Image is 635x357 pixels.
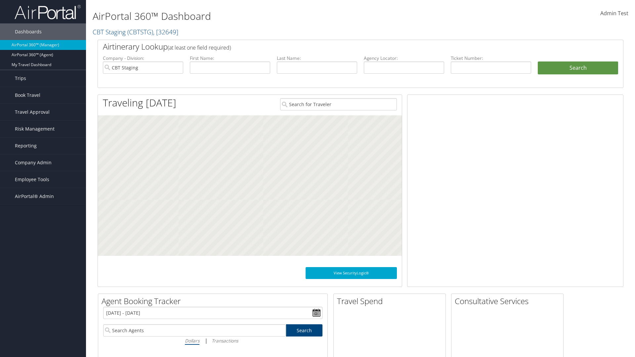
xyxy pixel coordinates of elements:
[280,98,397,110] input: Search for Traveler
[286,324,323,337] a: Search
[306,267,397,279] a: View SecurityLogic®
[15,23,42,40] span: Dashboards
[93,27,178,36] a: CBT Staging
[337,296,445,307] h2: Travel Spend
[15,104,50,120] span: Travel Approval
[277,55,357,61] label: Last Name:
[15,188,54,205] span: AirPortal® Admin
[15,4,81,20] img: airportal-logo.png
[451,55,531,61] label: Ticket Number:
[185,337,199,344] i: Dollars
[103,41,574,52] h2: Airtinerary Lookup
[127,27,153,36] span: ( CBTSTG )
[15,138,37,154] span: Reporting
[600,3,628,24] a: Admin Test
[212,337,238,344] i: Transactions
[15,70,26,87] span: Trips
[600,10,628,17] span: Admin Test
[15,87,40,103] span: Book Travel
[103,55,183,61] label: Company - Division:
[103,324,286,337] input: Search Agents
[103,337,322,345] div: |
[93,9,450,23] h1: AirPortal 360™ Dashboard
[190,55,270,61] label: First Name:
[102,296,327,307] h2: Agent Booking Tracker
[15,171,49,188] span: Employee Tools
[103,96,176,110] h1: Traveling [DATE]
[15,121,55,137] span: Risk Management
[153,27,178,36] span: , [ 32649 ]
[364,55,444,61] label: Agency Locator:
[538,61,618,75] button: Search
[455,296,563,307] h2: Consultative Services
[168,44,231,51] span: (at least one field required)
[15,154,52,171] span: Company Admin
